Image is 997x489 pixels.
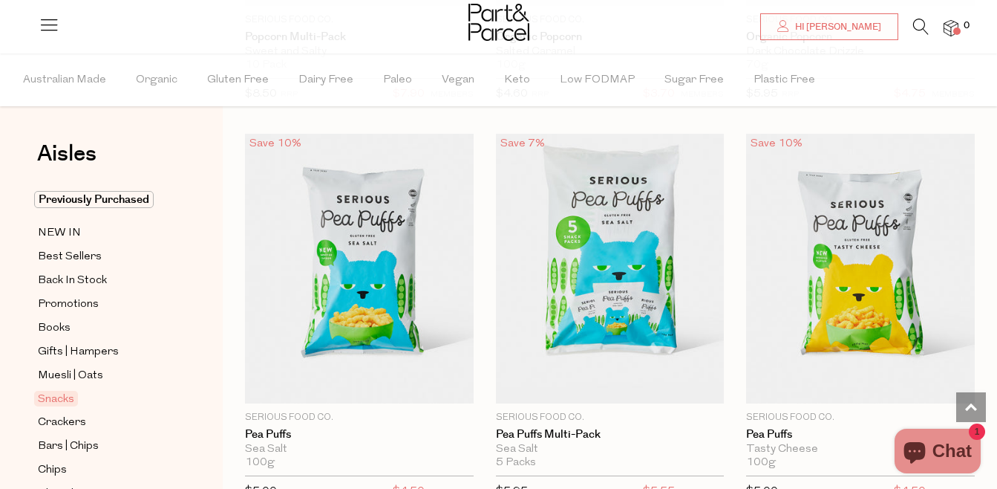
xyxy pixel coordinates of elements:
img: Part&Parcel [468,4,529,41]
p: Serious Food Co. [496,411,725,424]
span: Organic [136,54,177,106]
span: Books [38,320,71,337]
a: Aisles [37,143,97,180]
a: Best Sellers [38,247,173,266]
span: 100g [245,456,275,470]
p: Serious Food Co. [245,411,474,424]
span: Crackers [38,414,86,432]
img: Pea Puffs [245,134,474,404]
span: Previously Purchased [34,191,154,208]
span: 0 [960,19,973,33]
img: Pea Puffs [746,134,975,404]
span: Dairy Free [298,54,353,106]
a: Snacks [38,390,173,408]
a: Books [38,319,173,337]
div: Sea Salt [245,443,474,456]
a: Muesli | Oats [38,366,173,385]
a: Crackers [38,413,173,432]
span: Paleo [383,54,412,106]
a: Pea Puffs [746,428,975,441]
div: Save 10% [746,134,807,154]
span: Promotions [38,296,99,314]
span: Hi [PERSON_NAME] [791,21,881,33]
span: Sugar Free [664,54,724,106]
span: Chips [38,462,67,479]
a: Gifts | Hampers [38,343,173,361]
span: Best Sellers [38,248,102,266]
span: Back In Stock [38,272,107,290]
span: Muesli | Oats [38,367,103,385]
div: Save 7% [496,134,549,154]
span: Keto [504,54,530,106]
span: 100g [746,456,776,470]
img: Pea Puffs Multi-Pack [496,134,725,404]
a: Hi [PERSON_NAME] [760,13,898,40]
span: Australian Made [23,54,106,106]
span: Vegan [442,54,474,106]
a: 0 [944,20,958,36]
div: Sea Salt [496,443,725,456]
span: Bars | Chips [38,438,99,456]
span: Gifts | Hampers [38,343,119,361]
div: Save 10% [245,134,306,154]
p: Serious Food Co. [746,411,975,424]
a: Previously Purchased [38,191,173,209]
span: Aisles [37,137,97,170]
inbox-online-store-chat: Shopify online store chat [890,429,985,477]
span: NEW IN [38,224,81,242]
a: Pea Puffs [245,428,474,441]
a: Pea Puffs Multi-Pack [496,428,725,441]
span: Plastic Free [754,54,815,106]
a: Promotions [38,295,173,314]
div: Tasty Cheese [746,443,975,456]
span: Low FODMAP [560,54,635,106]
span: Gluten Free [207,54,269,106]
a: NEW IN [38,224,173,242]
a: Bars | Chips [38,437,173,456]
a: Back In Stock [38,271,173,290]
span: Snacks [34,391,78,407]
a: Chips [38,461,173,479]
span: 5 Packs [496,456,536,470]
